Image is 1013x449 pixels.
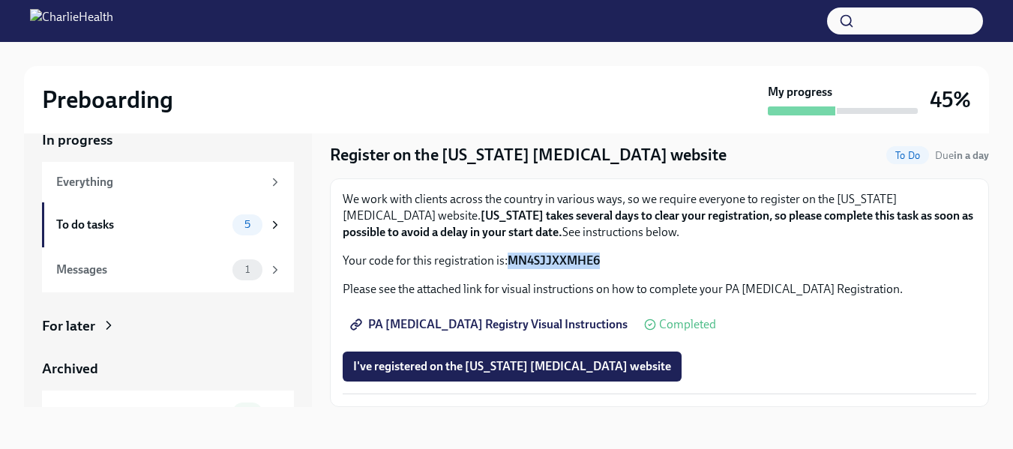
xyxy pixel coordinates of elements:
[935,149,989,162] span: Due
[42,359,294,379] a: Archived
[343,352,682,382] button: I've registered on the [US_STATE] [MEDICAL_DATA] website
[343,191,976,241] p: We work with clients across the country in various ways, so we require everyone to register on th...
[235,219,259,230] span: 5
[343,208,973,239] strong: [US_STATE] takes several days to clear your registration, so please complete this task as soon as...
[42,391,294,436] a: Completed tasks
[42,247,294,292] a: Messages1
[954,149,989,162] strong: in a day
[56,262,226,278] div: Messages
[343,253,976,269] p: Your code for this registration is:
[42,202,294,247] a: To do tasks5
[42,85,173,115] h2: Preboarding
[56,174,262,190] div: Everything
[343,281,976,298] p: Please see the attached link for visual instructions on how to complete your PA [MEDICAL_DATA] Re...
[935,148,989,163] span: September 11th, 2025 07:00
[30,9,113,33] img: CharlieHealth
[56,217,226,233] div: To do tasks
[236,264,259,275] span: 1
[886,150,929,161] span: To Do
[768,84,832,100] strong: My progress
[42,316,95,336] div: For later
[42,130,294,150] a: In progress
[42,316,294,336] a: For later
[42,162,294,202] a: Everything
[353,317,628,332] span: PA [MEDICAL_DATA] Registry Visual Instructions
[508,253,600,268] strong: MN4SJJXXMHE6
[330,144,727,166] h4: Register on the [US_STATE] [MEDICAL_DATA] website
[56,405,226,421] div: Completed tasks
[343,310,638,340] a: PA [MEDICAL_DATA] Registry Visual Instructions
[353,359,671,374] span: I've registered on the [US_STATE] [MEDICAL_DATA] website
[659,319,716,331] span: Completed
[930,86,971,113] h3: 45%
